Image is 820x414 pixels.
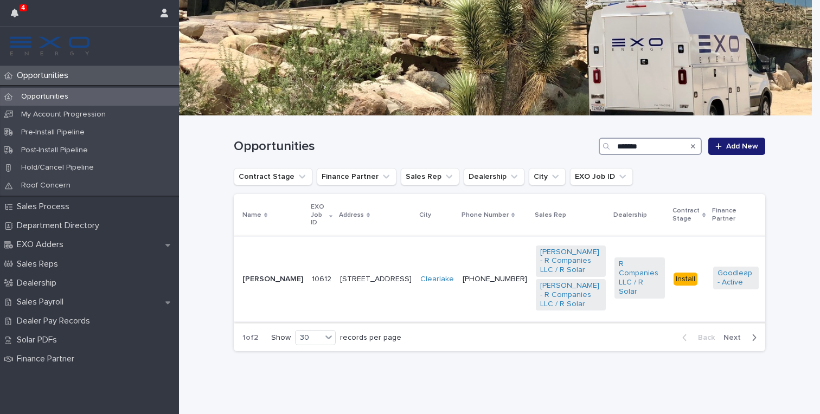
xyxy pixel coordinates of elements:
[619,260,661,296] a: R Companies LLC / R Solar
[12,297,72,307] p: Sales Payroll
[12,259,67,269] p: Sales Reps
[271,333,291,342] p: Show
[312,273,334,284] p: 10612
[234,139,594,154] h1: Opportunities
[12,240,72,250] p: EXO Adders
[9,35,91,57] img: FKS5r6ZBThi8E5hshIGi
[21,4,25,11] p: 4
[12,146,97,155] p: Post-Install Pipeline
[419,209,431,221] p: City
[12,181,79,190] p: Roof Concern
[691,334,715,341] span: Back
[12,316,99,326] p: Dealer Pay Records
[242,209,261,221] p: Name
[12,92,77,101] p: Opportunities
[340,333,401,342] p: records per page
[540,281,601,308] a: [PERSON_NAME] - R Companies LLC / R Solar
[674,333,719,342] button: Back
[12,70,77,81] p: Opportunities
[12,128,93,137] p: Pre-Install Pipeline
[12,110,114,119] p: My Account Progression
[674,273,697,286] div: Install
[234,168,312,185] button: Contract Stage
[464,168,524,185] button: Dealership
[535,209,566,221] p: Sales Rep
[234,325,267,351] p: 1 of 2
[708,138,765,155] a: Add New
[529,168,566,185] button: City
[540,248,601,275] a: [PERSON_NAME] - R Companies LLC / R Solar
[717,269,754,287] a: Goodleap - Active
[462,209,509,221] p: Phone Number
[12,202,78,212] p: Sales Process
[317,168,396,185] button: Finance Partner
[12,354,83,364] p: Finance Partner
[420,275,454,284] a: Clearlake
[719,333,765,342] button: Next
[723,334,747,341] span: Next
[712,205,760,225] p: Finance Partner
[296,332,322,344] div: 30
[11,7,25,26] div: 4
[672,205,700,225] p: Contract Stage
[726,143,758,150] span: Add New
[311,201,326,229] p: EXO Job ID
[599,138,702,155] input: Search
[401,168,459,185] button: Sales Rep
[242,275,303,284] p: [PERSON_NAME]
[339,209,364,221] p: Address
[12,163,102,172] p: Hold/Cancel Pipeline
[613,209,647,221] p: Dealership
[463,275,527,283] a: [PHONE_NUMBER]
[12,335,66,345] p: Solar PDFs
[570,168,633,185] button: EXO Job ID
[12,278,65,288] p: Dealership
[340,275,412,284] p: [STREET_ADDRESS]
[12,221,108,231] p: Department Directory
